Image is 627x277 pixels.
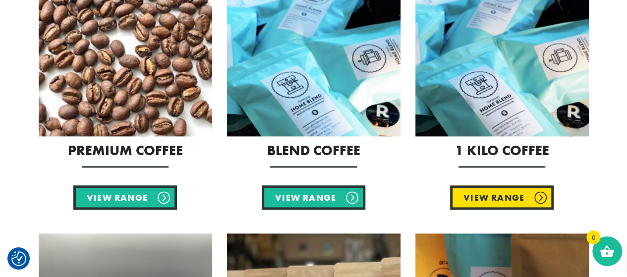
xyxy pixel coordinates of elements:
[73,185,177,210] a: View Range
[415,144,589,158] h2: 1 Kilo Coffee
[586,230,600,244] span: 0
[262,185,365,210] a: View Range
[11,251,26,266] button: Consent Preferences
[450,185,554,210] a: View Range
[39,144,212,158] h2: Premium Coffee
[227,144,400,158] h2: Blend Coffee
[11,251,26,266] img: Revisit consent button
